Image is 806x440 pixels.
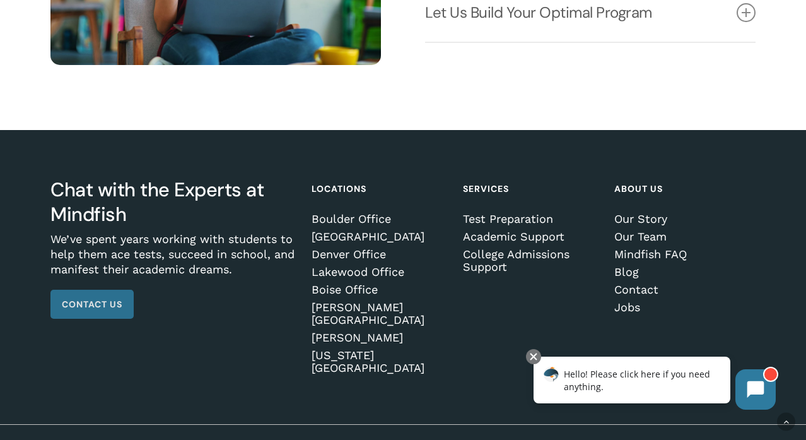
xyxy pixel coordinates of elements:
a: Boise Office [312,283,449,296]
iframe: Chatbot [520,347,788,422]
a: Blog [614,266,752,278]
a: [PERSON_NAME] [312,331,449,344]
a: Lakewood Office [312,266,449,278]
p: We’ve spent years working with students to help them ace tests, succeed in school, and manifest t... [50,232,297,290]
a: [GEOGRAPHIC_DATA] [312,230,449,243]
a: [PERSON_NAME][GEOGRAPHIC_DATA] [312,301,449,326]
h4: Locations [312,177,449,200]
a: Denver Office [312,248,449,261]
a: Contact [614,283,752,296]
a: Test Preparation [463,213,600,225]
span: Contact Us [62,298,122,311]
h4: About Us [614,177,752,200]
h3: Chat with the Experts at Mindfish [50,177,297,227]
a: Boulder Office [312,213,449,225]
a: [US_STATE][GEOGRAPHIC_DATA] [312,349,449,374]
h4: Services [463,177,600,200]
a: Our Story [614,213,752,225]
a: Contact Us [50,290,134,319]
a: Jobs [614,301,752,314]
a: Our Team [614,230,752,243]
a: College Admissions Support [463,248,600,273]
a: Mindfish FAQ [614,248,752,261]
a: Academic Support [463,230,600,243]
